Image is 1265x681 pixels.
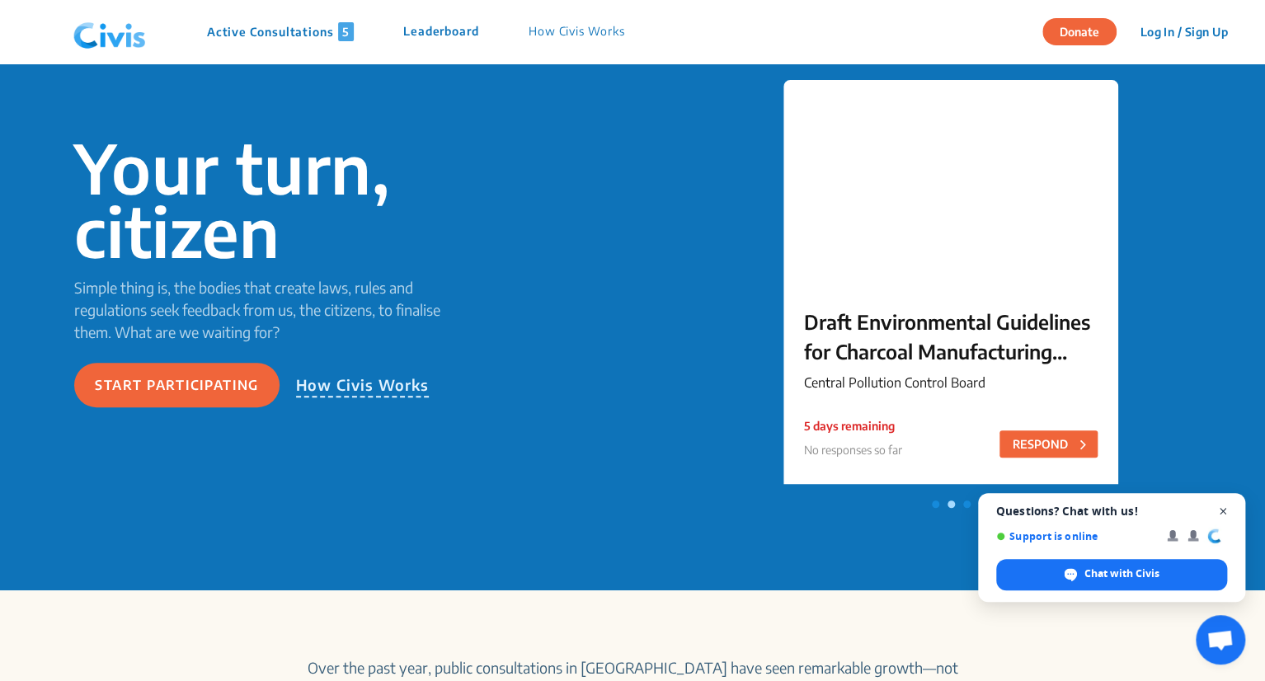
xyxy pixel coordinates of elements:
[74,276,465,343] p: Simple thing is, the bodies that create laws, rules and regulations seek feedback from us, the ci...
[1042,22,1129,39] a: Donate
[207,22,354,41] p: Active Consultations
[67,7,153,57] img: navlogo.png
[1196,615,1245,665] div: Open chat
[1213,501,1234,522] span: Close chat
[403,22,479,41] p: Leaderboard
[996,559,1227,590] div: Chat with Civis
[804,373,1098,392] p: Central Pollution Control Board
[1129,19,1239,45] button: Log In / Sign Up
[996,530,1155,542] span: Support is online
[804,307,1098,366] p: Draft Environmental Guidelines for Charcoal Manufacturing Units
[1042,18,1117,45] button: Donate
[74,363,280,407] button: Start participating
[996,505,1227,518] span: Questions? Chat with us!
[296,373,430,397] p: How Civis Works
[999,430,1098,458] button: RESPOND
[1084,566,1159,581] span: Chat with Civis
[804,417,902,434] p: 5 days remaining
[74,136,465,263] p: Your turn, citizen
[529,22,625,41] p: How Civis Works
[783,80,1118,492] a: Draft Environmental Guidelines for Charcoal Manufacturing UnitsCentral Pollution Control Board5 d...
[804,443,902,457] span: No responses so far
[338,22,354,41] span: 5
